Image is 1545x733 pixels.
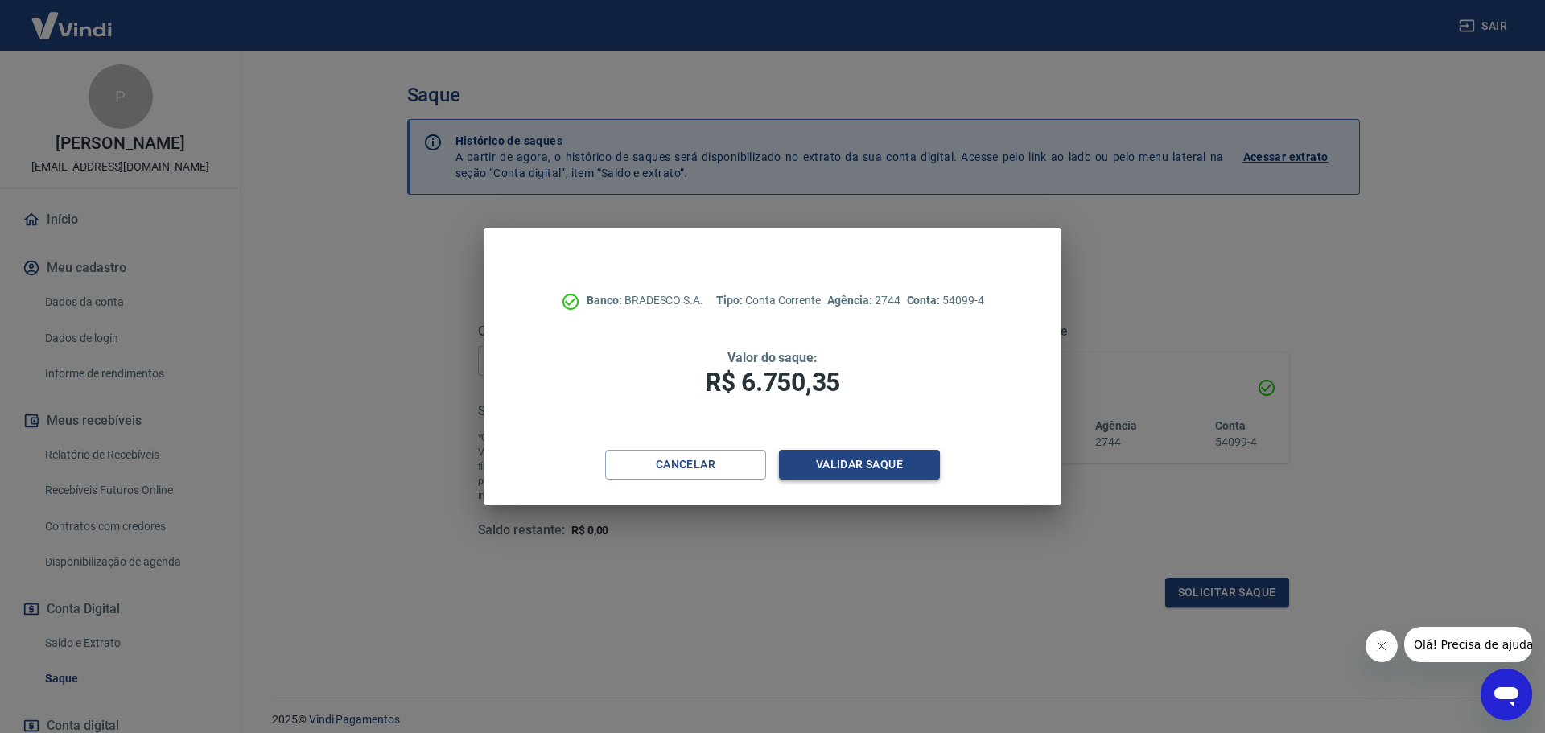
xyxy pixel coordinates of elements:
[605,450,766,480] button: Cancelar
[587,292,703,309] p: BRADESCO S.A.
[1366,630,1398,662] iframe: Fechar mensagem
[716,294,745,307] span: Tipo:
[587,294,624,307] span: Banco:
[827,292,900,309] p: 2744
[907,294,943,307] span: Conta:
[705,367,840,397] span: R$ 6.750,35
[1481,669,1532,720] iframe: Botão para abrir a janela de mensagens
[10,11,135,24] span: Olá! Precisa de ajuda?
[716,292,821,309] p: Conta Corrente
[827,294,875,307] span: Agência:
[1404,627,1532,662] iframe: Mensagem da empresa
[727,350,818,365] span: Valor do saque:
[907,292,984,309] p: 54099-4
[779,450,940,480] button: Validar saque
